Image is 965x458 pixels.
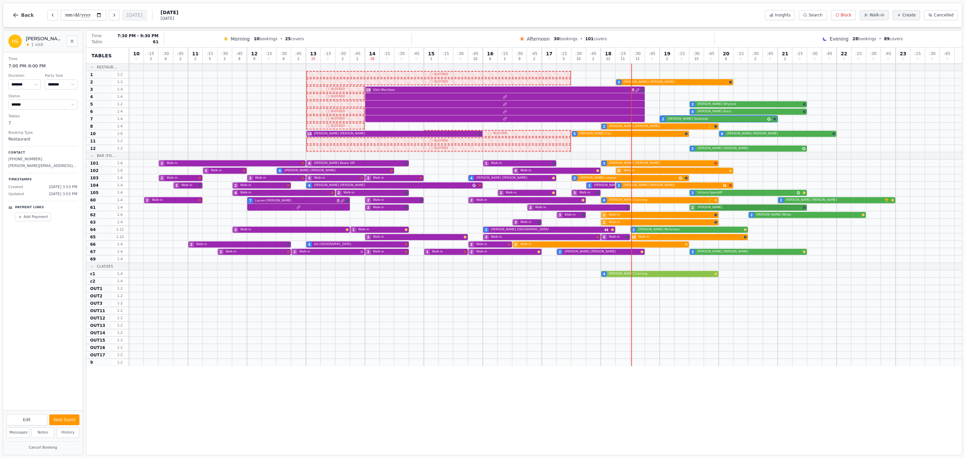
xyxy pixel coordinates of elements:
[797,191,800,194] svg: Google booking
[579,131,684,136] span: [PERSON_NAME] Cox
[221,52,228,56] span: : 30
[285,36,304,42] span: covers
[338,190,340,195] span: 2
[49,191,77,197] span: [DATE] 3:53 PM
[8,63,77,69] dd: 7:00 PM – 9:00 PM
[308,183,311,188] span: 4
[367,198,370,203] span: 2
[500,190,502,195] span: 2
[796,52,803,56] span: : 15
[857,57,859,61] span: 0
[900,51,906,56] span: 23
[697,146,801,151] span: [PERSON_NAME] [PERSON_NAME]
[112,109,128,114] span: 1 - 4
[548,57,550,61] span: 0
[163,52,169,56] span: : 30
[91,33,103,39] span: Time:
[280,52,287,56] span: : 30
[67,36,77,47] button: Close
[112,131,128,136] span: 1 - 6
[398,52,405,56] span: : 30
[457,52,464,56] span: : 30
[430,57,432,61] span: 1
[311,57,316,61] span: 25
[6,444,79,452] button: Cancel Booking
[491,161,551,166] span: Walk-in
[8,56,77,62] dt: Time
[341,57,343,61] span: 2
[370,57,375,61] span: 28
[516,52,523,56] span: : 30
[590,52,596,56] span: : 45
[209,57,211,61] span: 5
[725,57,727,61] span: 6
[90,124,93,129] span: 8
[585,37,593,41] span: 101
[723,184,726,187] svg: Google booking
[327,57,329,61] span: 0
[369,51,375,56] span: 14
[135,57,137,61] span: 0
[354,52,361,56] span: : 45
[605,51,611,56] span: 18
[373,198,418,203] span: Walk-in
[502,52,508,56] span: : 15
[841,12,851,18] span: Block
[798,57,800,61] span: 0
[251,51,257,56] span: 12
[117,33,158,39] span: 7:30 PM - 9:30 PM
[31,42,43,47] span: 1 visit
[504,57,506,61] span: 2
[813,57,815,61] span: 0
[727,131,831,136] span: [PERSON_NAME] [PERSON_NAME]
[167,161,300,166] span: Walk-in
[870,52,877,56] span: : 30
[681,57,683,61] span: 0
[515,168,517,173] span: 4
[112,102,128,107] span: 1 - 2
[31,427,55,438] button: Notes
[459,57,461,61] span: 0
[386,57,388,61] span: 0
[90,116,93,122] span: 7
[831,10,856,20] button: Block
[314,176,359,180] span: Walk-in
[339,52,346,56] span: : 30
[8,130,77,136] dt: Booking Type
[721,131,723,136] span: 6
[934,12,954,18] span: Cancelled
[624,168,728,173] span: Walk-in
[603,124,605,129] span: 2
[21,13,34,17] span: Back
[112,146,128,151] span: 1 - 2
[585,36,607,42] span: covers
[8,184,23,190] span: Created
[603,198,605,203] span: 4
[112,124,128,129] span: 1 - 4
[112,94,128,99] span: 1 - 4
[8,136,77,142] dd: Restaurant
[90,79,93,85] span: 2
[902,57,904,61] span: 0
[314,131,477,136] span: [PERSON_NAME] [PERSON_NAME]
[367,176,370,181] span: 2
[620,52,626,56] span: : 15
[90,161,99,166] span: 101
[373,176,418,180] span: Walk-in
[8,120,77,126] dd: 7
[470,176,473,181] span: 4
[802,147,806,150] svg: Google booking
[830,36,848,42] span: Evening
[893,10,920,20] button: Create
[692,102,694,107] span: 2
[579,190,595,195] span: Walk-in
[679,52,685,56] span: : 15
[775,12,790,18] span: Insights
[122,10,147,20] button: [DATE]
[843,57,845,61] span: 0
[91,52,112,59] span: Tables
[90,72,93,77] span: 1
[621,57,625,61] span: 11
[476,176,551,180] span: [PERSON_NAME] [PERSON_NAME]
[112,87,128,92] span: 1 - 4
